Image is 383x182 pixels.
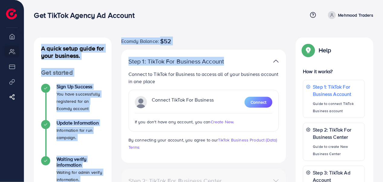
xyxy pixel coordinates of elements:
[57,127,104,141] p: Information for run campaign.
[313,126,362,141] p: Step 2: TikTok For Business Center
[303,45,314,56] img: Popup guide
[34,120,112,156] li: Update Information
[326,11,373,19] a: Mehmood Traders
[357,155,378,177] iframe: Chat
[6,8,17,19] img: logo
[34,45,112,59] h4: A quick setup guide for your business.
[128,70,279,85] p: Connect to TikTok for Business to access all of your business account in one place
[57,120,104,126] h4: Update Information
[313,83,362,98] p: Step 1: TikTok For Business Account
[34,84,112,120] li: Sign Up Success
[160,37,171,45] span: $52
[128,136,279,151] p: By connecting your account, you agree to our
[135,119,211,125] span: If you don't have any account, you can
[121,37,159,45] span: Ecomdy Balance:
[57,84,104,89] h4: Sign Up Success
[303,68,365,75] p: How it works?
[34,11,139,20] h3: Get TikTok Agency Ad Account
[211,119,234,125] span: Create New.
[313,143,362,158] p: Guide to create New Business Center
[319,47,331,54] p: Help
[57,156,104,168] h4: Waiting verify information
[313,100,362,115] p: Guide to connect TikTok Business account
[135,96,147,108] img: TikTok partner
[128,58,226,65] p: Step 1: TikTok For Business Account
[251,99,266,105] span: Connect
[273,57,279,66] img: TikTok partner
[338,11,373,19] p: Mehmood Traders
[152,96,214,108] p: Connect TikTok For Business
[57,90,104,112] p: You have successfully registered for an Ecomdy account
[245,97,272,108] button: Connect
[34,69,112,76] h4: Get started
